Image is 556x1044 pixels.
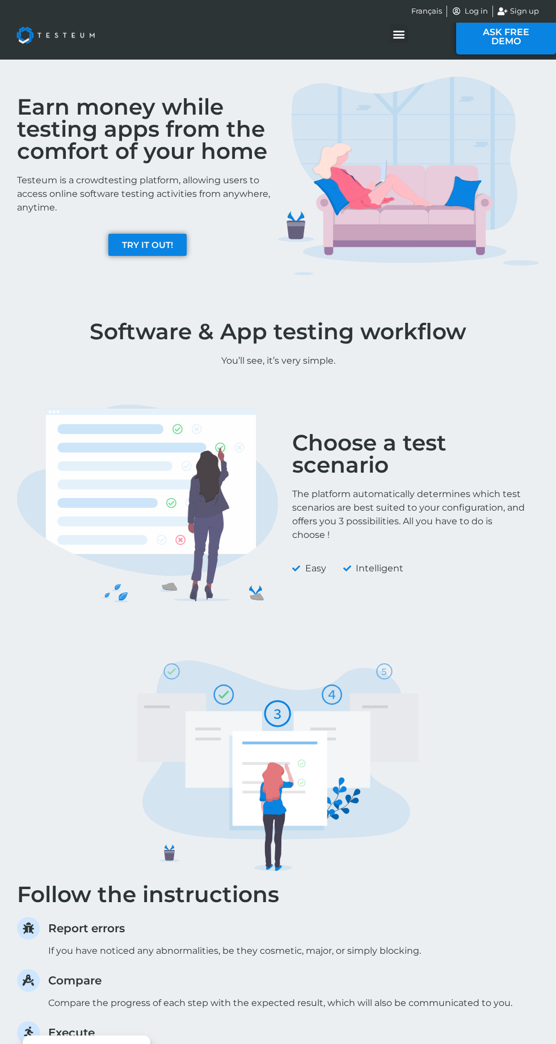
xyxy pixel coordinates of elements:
span: TRY IT OUT! [122,241,173,249]
span: Execute [48,1026,95,1039]
span: Easy [302,562,326,575]
a: Sign up [498,6,540,17]
p: Compare the progress of each step with the expected result, which will also be communicated to you. [48,996,539,1010]
h2: Choose a test scenario [292,432,527,476]
span: ASK FREE DEMO [473,28,539,46]
p: The platform automatically determines which test scenarios are best suited to your configuration,... [292,487,527,542]
span: Sign up [507,6,539,17]
div: Menu Toggle [389,24,408,43]
a: Log in [452,6,488,17]
span: Report errors [48,921,125,935]
span: Log in [462,6,488,17]
img: Testeum Logo - Application crowdtesting platform [6,16,106,54]
img: TESTERS IMG 1 [278,77,539,276]
p: If you have noticed any abnormalities, be they cosmetic, major, or simply blocking. [48,944,539,958]
span: Compare [48,974,102,987]
h2: Earn money while testing apps from the comfort of your home [17,96,278,162]
img: TESTERS IMG 3 [137,660,419,871]
span: Intelligent [353,562,403,575]
a: TRY IT OUT! [108,234,187,256]
a: ASK FREE DEMO [456,19,556,54]
a: Français [411,6,442,17]
p: Testeum is a crowdtesting platform, allowing users to access online software testing activities f... [17,174,278,214]
h3: Follow the instructions [17,883,539,906]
